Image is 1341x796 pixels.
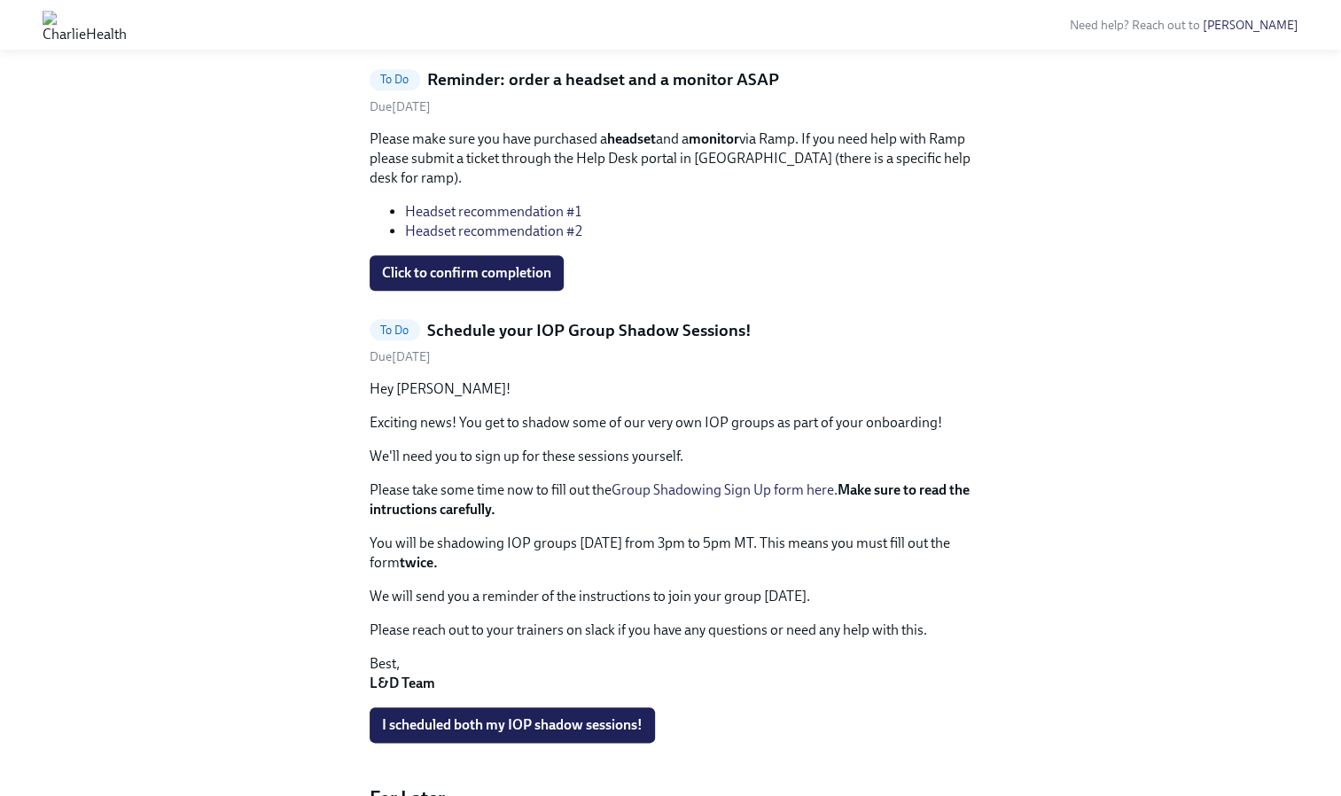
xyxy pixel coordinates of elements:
a: Group Shadowing Sign Up form here [612,481,834,498]
strong: headset [607,130,656,147]
button: I scheduled both my IOP shadow sessions! [370,707,655,743]
span: To Do [370,324,420,337]
span: Click to confirm completion [382,264,551,282]
p: Exciting news! You get to shadow some of our very own IOP groups as part of your onboarding! [370,413,972,433]
span: Tuesday, August 12th 2025, 10:00 am [370,99,431,114]
h5: Schedule your IOP Group Shadow Sessions! [427,319,752,342]
p: Hey [PERSON_NAME]! [370,379,972,399]
strong: twice. [400,554,438,571]
strong: monitor [689,130,739,147]
p: We'll need you to sign up for these sessions yourself. [370,447,972,466]
a: Headset recommendation #1 [405,203,581,220]
p: Please reach out to your trainers on slack if you have any questions or need any help with this. [370,620,972,640]
button: Click to confirm completion [370,255,564,291]
p: We will send you a reminder of the instructions to join your group [DATE]. [370,587,972,606]
span: Tuesday, August 12th 2025, 10:00 am [370,349,431,364]
span: To Do [370,73,420,86]
a: To DoReminder: order a headset and a monitor ASAPDue[DATE] [370,68,972,115]
strong: L&D Team [370,675,435,691]
a: [PERSON_NAME] [1203,18,1298,33]
p: You will be shadowing IOP groups [DATE] from 3pm to 5pm MT. This means you must fill out the form [370,534,972,573]
h5: Reminder: order a headset and a monitor ASAP [427,68,779,91]
p: Best, [370,654,972,693]
span: Need help? Reach out to [1070,18,1298,33]
a: Headset recommendation #2 [405,222,582,239]
p: Please make sure you have purchased a and a via Ramp. If you need help with Ramp please submit a ... [370,129,972,188]
img: CharlieHealth [43,11,127,39]
p: Please take some time now to fill out the . [370,480,972,519]
span: I scheduled both my IOP shadow sessions! [382,716,643,734]
a: To DoSchedule your IOP Group Shadow Sessions!Due[DATE] [370,319,972,366]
